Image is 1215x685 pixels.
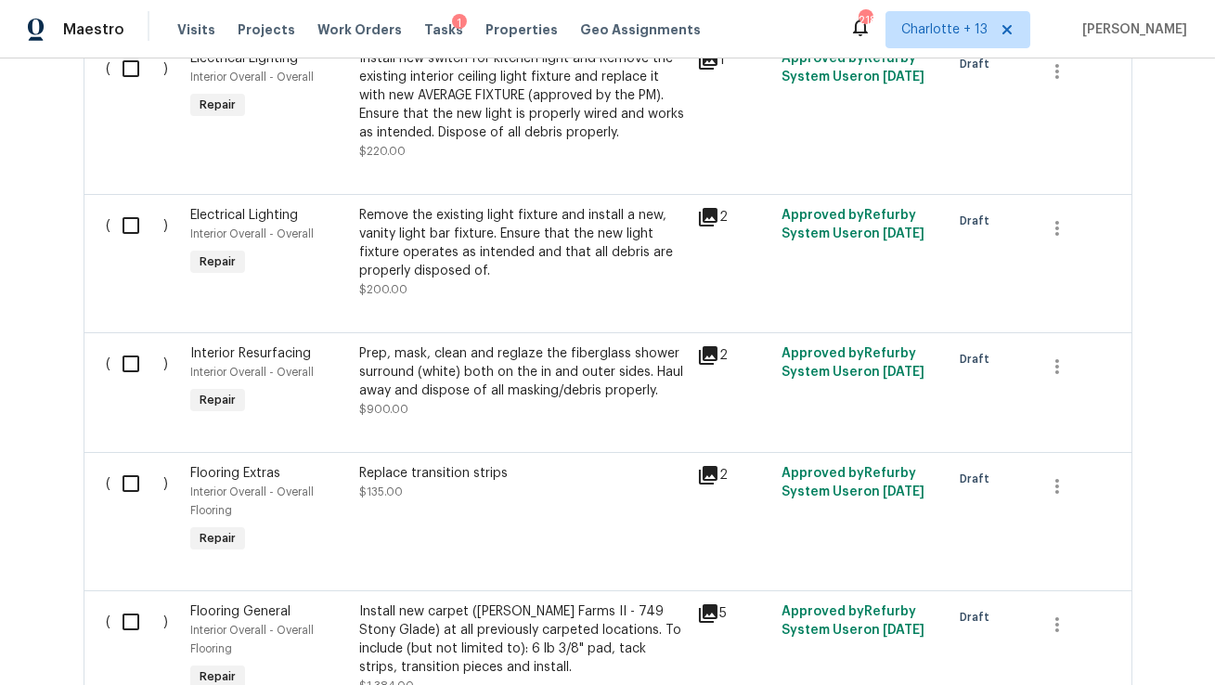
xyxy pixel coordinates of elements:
span: Approved by Refurby System User on [782,467,924,498]
span: Electrical Lighting [190,52,298,65]
div: ( ) [101,44,186,166]
div: Replace transition strips [359,464,686,483]
span: Maestro [63,20,124,39]
span: Work Orders [317,20,402,39]
div: 218 [859,11,872,30]
div: Prep, mask, clean and reglaze the fiberglass shower surround (white) both on the in and outer sid... [359,344,686,400]
div: 5 [697,602,770,625]
div: 2 [697,464,770,486]
span: Repair [192,96,243,114]
span: Draft [960,212,997,230]
span: Interior Overall - Overall [190,367,314,378]
span: Flooring General [190,605,291,618]
span: Draft [960,350,997,368]
div: Install new carpet ([PERSON_NAME] Farms II - 749 Stony Glade) at all previously carpeted location... [359,602,686,677]
span: Interior Resurfacing [190,347,311,360]
span: Approved by Refurby System User on [782,209,924,240]
div: 2 [697,206,770,228]
span: Interior Overall - Overall Flooring [190,625,314,654]
div: Install new switch for kitchen light and Remove the existing interior ceiling light fixture and r... [359,49,686,142]
span: Draft [960,608,997,627]
span: Flooring Extras [190,467,280,480]
div: 1 [697,49,770,71]
span: Visits [177,20,215,39]
span: Interior Overall - Overall Flooring [190,486,314,516]
span: [PERSON_NAME] [1075,20,1187,39]
span: Draft [960,55,997,73]
span: Approved by Refurby System User on [782,347,924,379]
div: Remove the existing light fixture and install a new, vanity light bar fixture. Ensure that the ne... [359,206,686,280]
span: $200.00 [359,284,407,295]
span: Repair [192,252,243,271]
span: Properties [485,20,558,39]
span: Electrical Lighting [190,209,298,222]
span: Approved by Refurby System User on [782,52,924,84]
span: [DATE] [883,366,924,379]
span: Geo Assignments [580,20,701,39]
span: Interior Overall - Overall [190,228,314,239]
div: 2 [697,344,770,367]
div: 1 [452,14,467,32]
div: ( ) [101,200,186,304]
span: Projects [238,20,295,39]
span: Draft [960,470,997,488]
span: $220.00 [359,146,406,157]
span: Interior Overall - Overall [190,71,314,83]
span: [DATE] [883,624,924,637]
span: Repair [192,391,243,409]
span: [DATE] [883,71,924,84]
span: Tasks [424,23,463,36]
span: $900.00 [359,404,408,415]
div: ( ) [101,459,186,562]
span: Approved by Refurby System User on [782,605,924,637]
span: Charlotte + 13 [901,20,988,39]
div: ( ) [101,339,186,424]
span: $135.00 [359,486,403,498]
span: [DATE] [883,485,924,498]
span: [DATE] [883,227,924,240]
span: Repair [192,529,243,548]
